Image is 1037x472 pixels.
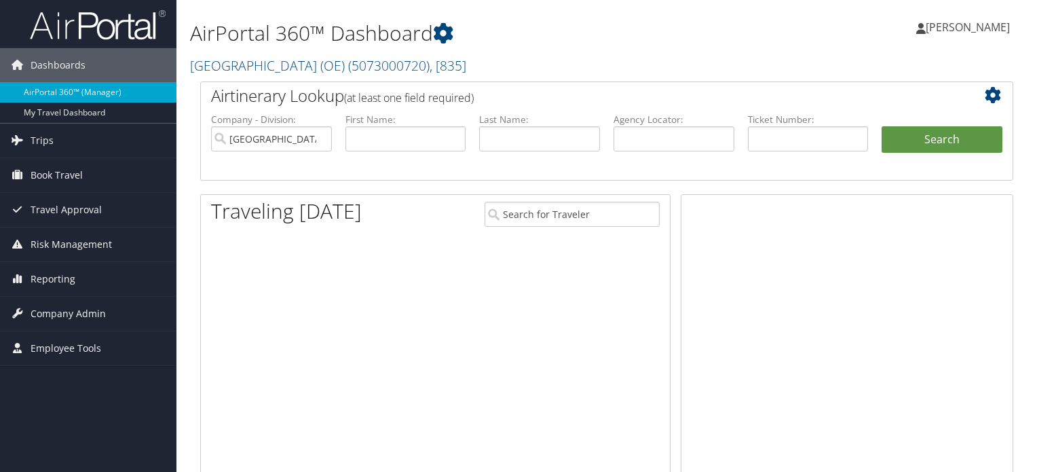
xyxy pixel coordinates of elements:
[30,9,166,41] img: airportal-logo.png
[926,20,1010,35] span: [PERSON_NAME]
[31,48,86,82] span: Dashboards
[190,19,746,48] h1: AirPortal 360™ Dashboard
[479,113,600,126] label: Last Name:
[31,158,83,192] span: Book Travel
[31,193,102,227] span: Travel Approval
[345,113,466,126] label: First Name:
[344,90,474,105] span: (at least one field required)
[614,113,734,126] label: Agency Locator:
[31,262,75,296] span: Reporting
[211,113,332,126] label: Company - Division:
[211,84,935,107] h2: Airtinerary Lookup
[31,297,106,331] span: Company Admin
[430,56,466,75] span: , [ 835 ]
[190,56,466,75] a: [GEOGRAPHIC_DATA] (OE)
[31,124,54,158] span: Trips
[882,126,1002,153] button: Search
[748,113,869,126] label: Ticket Number:
[31,228,112,261] span: Risk Management
[348,56,430,75] span: ( 5073000720 )
[485,202,660,227] input: Search for Traveler
[211,197,362,225] h1: Traveling [DATE]
[916,7,1023,48] a: [PERSON_NAME]
[31,331,101,365] span: Employee Tools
